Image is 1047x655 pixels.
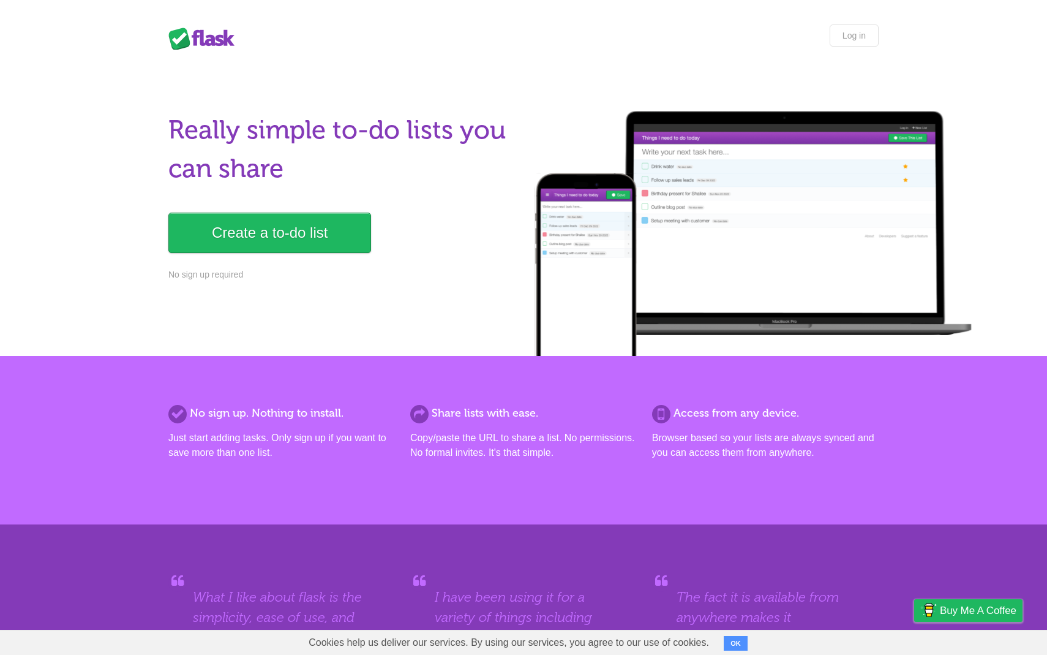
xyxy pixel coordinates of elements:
p: Copy/paste the URL to share a list. No permissions. No formal invites. It's that simple. [410,431,637,460]
p: Browser based so your lists are always synced and you can access them from anywhere. [652,431,879,460]
div: Flask Lists [168,28,242,50]
span: Buy me a coffee [940,600,1016,621]
img: Buy me a coffee [920,600,937,621]
h2: Share lists with ease. [410,405,637,422]
a: Log in [830,25,879,47]
a: Create a to-do list [168,213,371,253]
h2: No sign up. Nothing to install. [168,405,395,422]
blockquote: The fact it is available from anywhere makes it extremely versatile. [677,587,854,648]
p: Just start adding tasks. Only sign up if you want to save more than one list. [168,431,395,460]
h1: Really simple to-do lists you can share [168,111,516,188]
h2: Access from any device. [652,405,879,422]
a: Buy me a coffee [914,599,1023,622]
button: OK [724,636,748,651]
span: Cookies help us deliver our services. By using our services, you agree to our use of cookies. [296,630,721,655]
p: No sign up required [168,268,516,281]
